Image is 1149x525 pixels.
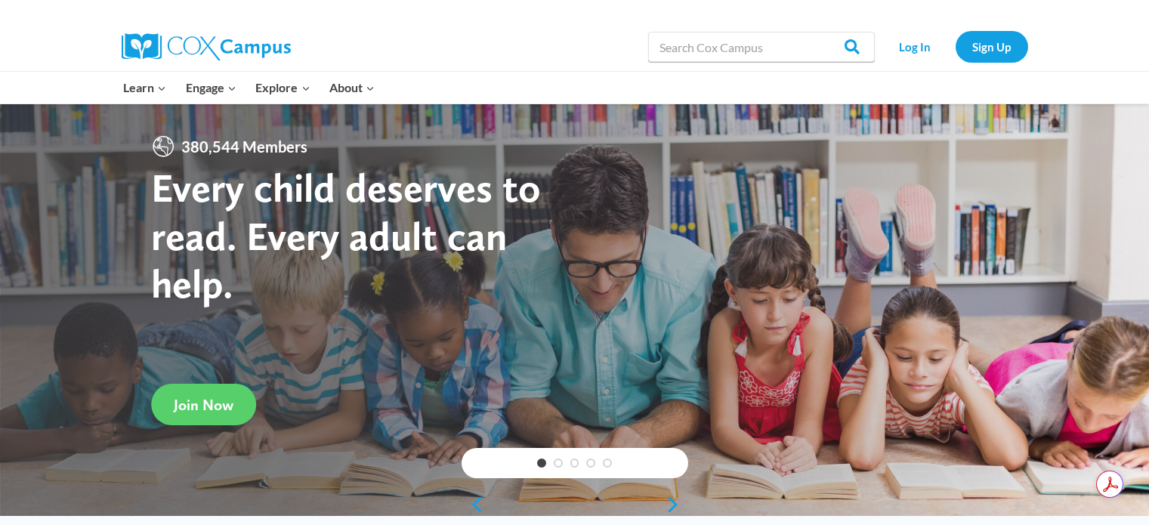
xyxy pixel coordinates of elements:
a: previous [462,496,484,514]
a: 3 [570,459,579,468]
strong: Every child deserves to read. Every adult can help. [151,163,541,307]
span: Engage [186,78,236,97]
nav: Primary Navigation [114,72,385,103]
span: 380,544 Members [175,134,314,159]
a: 4 [586,459,595,468]
a: 5 [603,459,612,468]
a: 2 [554,459,563,468]
a: Sign Up [956,31,1028,62]
span: Learn [123,78,166,97]
a: Join Now [151,384,256,425]
a: next [666,496,688,514]
input: Search Cox Campus [648,32,875,62]
img: Cox Campus [122,33,291,60]
nav: Secondary Navigation [882,31,1028,62]
div: content slider buttons [462,489,688,520]
span: Explore [255,78,310,97]
a: Log In [882,31,948,62]
a: 1 [537,459,546,468]
span: Join Now [174,396,233,414]
span: About [329,78,375,97]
